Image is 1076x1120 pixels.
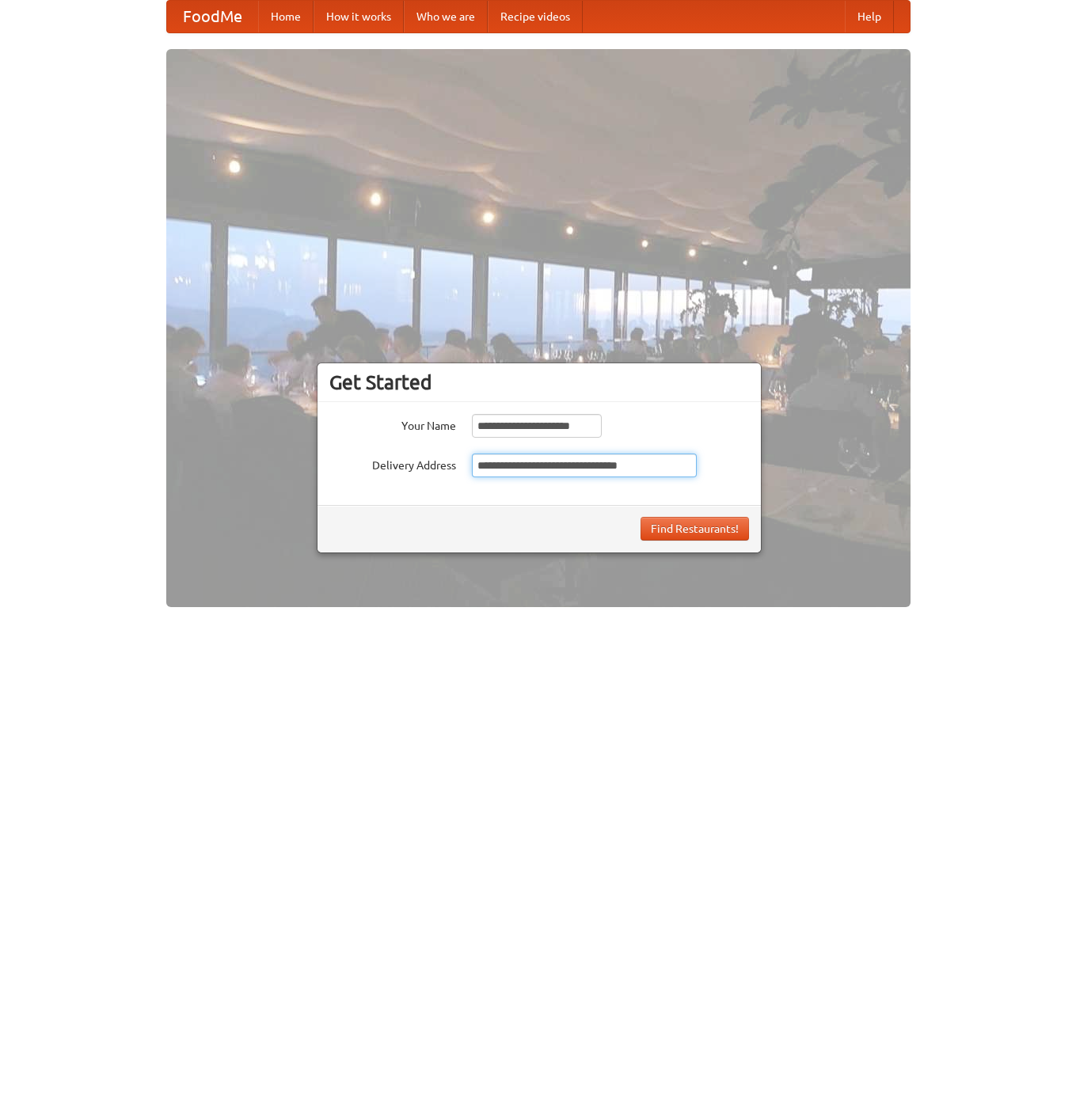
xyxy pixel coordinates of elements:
label: Delivery Address [329,454,456,473]
a: Recipe videos [488,1,583,32]
a: Home [258,1,314,32]
a: How it works [314,1,404,32]
a: Who we are [404,1,488,32]
a: Help [845,1,894,32]
h3: Get Started [329,370,749,394]
label: Your Name [329,414,456,434]
a: FoodMe [167,1,258,32]
button: Find Restaurants! [641,517,749,541]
